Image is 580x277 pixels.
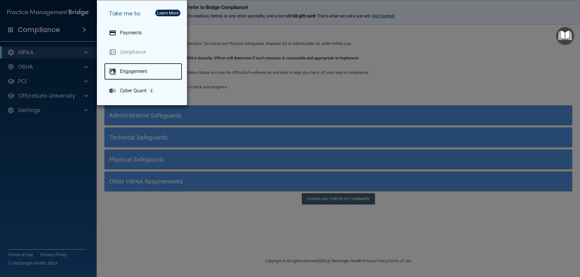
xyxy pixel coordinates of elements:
[120,30,142,36] p: Payments
[104,63,182,80] a: Engagement
[556,27,574,45] button: Open Resource Center
[155,10,180,16] button: Learn More
[120,68,147,74] p: Engagement
[104,5,182,22] h5: Take me to:
[104,82,182,99] a: Cyber Quant
[104,24,182,41] a: Payments
[120,88,147,94] p: Cyber Quant
[157,11,179,15] div: Learn More
[104,44,182,61] a: Compliance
